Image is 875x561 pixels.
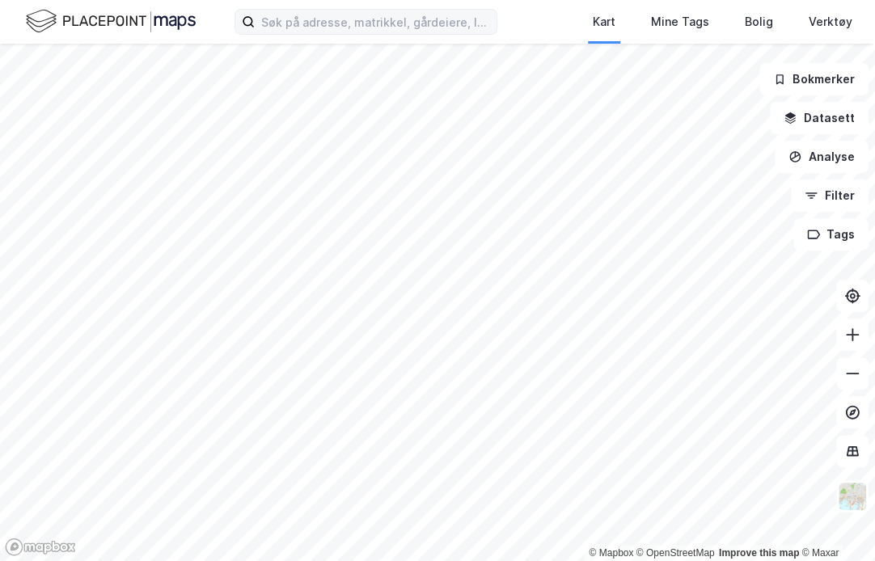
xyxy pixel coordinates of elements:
button: Filter [791,179,869,212]
button: Analyse [775,141,869,173]
div: Mine Tags [651,12,709,32]
a: OpenStreetMap [636,547,715,559]
button: Datasett [770,102,869,134]
a: Mapbox homepage [5,538,76,556]
div: Bolig [745,12,773,32]
img: logo.f888ab2527a4732fd821a326f86c7f29.svg [26,7,196,36]
div: Verktøy [809,12,852,32]
img: Z [837,481,868,512]
button: Tags [793,218,869,251]
iframe: Chat Widget [794,483,875,561]
input: Søk på adresse, matrikkel, gårdeiere, leietakere eller personer [255,10,497,34]
div: Kart [593,12,615,32]
button: Bokmerker [759,63,869,95]
a: Mapbox [589,547,633,559]
a: Improve this map [719,547,799,559]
